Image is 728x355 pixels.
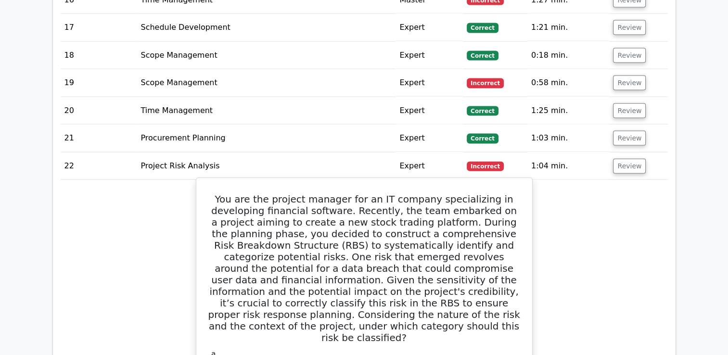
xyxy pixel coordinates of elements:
td: 0:58 min. [527,69,610,97]
td: 0:18 min. [527,42,610,69]
td: 1:25 min. [527,97,610,125]
td: Expert [396,152,463,180]
td: 1:21 min. [527,14,610,41]
td: 19 [61,69,137,97]
td: Expert [396,42,463,69]
span: Incorrect [467,162,504,171]
td: Schedule Development [137,14,396,41]
span: Correct [467,106,498,116]
span: Correct [467,51,498,61]
td: 22 [61,152,137,180]
button: Review [613,48,646,63]
button: Review [613,20,646,35]
span: Incorrect [467,78,504,88]
td: Expert [396,69,463,97]
td: 20 [61,97,137,125]
span: Correct [467,134,498,143]
td: Project Risk Analysis [137,152,396,180]
td: Expert [396,14,463,41]
button: Review [613,159,646,174]
button: Review [613,76,646,90]
button: Review [613,103,646,118]
td: Time Management [137,97,396,125]
td: Expert [396,125,463,152]
h5: You are the project manager for an IT company specializing in developing financial software. Rece... [208,193,521,343]
span: Correct [467,23,498,33]
td: 1:03 min. [527,125,610,152]
td: Expert [396,97,463,125]
button: Review [613,131,646,146]
td: 21 [61,125,137,152]
td: 18 [61,42,137,69]
td: 17 [61,14,137,41]
td: Scope Management [137,42,396,69]
td: Scope Management [137,69,396,97]
td: Procurement Planning [137,125,396,152]
td: 1:04 min. [527,152,610,180]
